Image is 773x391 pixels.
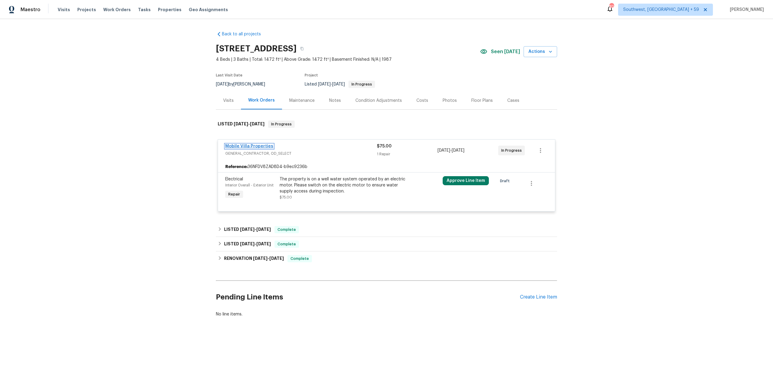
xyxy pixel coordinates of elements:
span: [DATE] [240,242,255,246]
div: 821 [609,4,614,10]
h2: Pending Line Items [216,283,520,311]
button: Copy Address [297,43,307,54]
span: [DATE] [234,122,248,126]
span: [DATE] [452,148,464,153]
span: 4 Beds | 3 Baths | Total: 1472 ft² | Above Grade: 1472 ft² | Basement Finished: N/A | 1987 [216,57,480,63]
span: [DATE] [216,82,229,86]
span: Project [305,73,318,77]
span: [DATE] [253,256,268,260]
span: Repair [226,191,242,197]
span: In Progress [349,82,374,86]
span: Actions [528,48,552,56]
div: Photos [443,98,457,104]
div: Maintenance [289,98,315,104]
span: Geo Assignments [189,7,228,13]
div: by [PERSON_NAME] [216,81,272,88]
span: GENERAL_CONTRACTOR, OD_SELECT [225,150,377,157]
div: Work Orders [248,97,275,103]
div: Costs [416,98,428,104]
h2: [STREET_ADDRESS] [216,46,297,52]
span: Draft [500,178,512,184]
span: [PERSON_NAME] [727,7,764,13]
span: Southwest, [GEOGRAPHIC_DATA] + 59 [623,7,699,13]
span: In Progress [501,147,524,153]
span: [DATE] [332,82,345,86]
span: Visits [58,7,70,13]
span: - [318,82,345,86]
span: [DATE] [240,227,255,231]
a: Mobile Villa Properties [225,144,273,148]
span: Listed [305,82,375,86]
h6: LISTED [218,121,265,128]
span: [DATE] [256,242,271,246]
a: Back to all projects [216,31,274,37]
span: Electrical [225,177,243,181]
div: Condition Adjustments [355,98,402,104]
span: Complete [275,241,298,247]
span: Work Orders [103,7,131,13]
div: 1 Repair [377,151,438,157]
div: 36NFDV8ZAD8D4-b9ec9236b [218,161,555,172]
span: Last Visit Date [216,73,242,77]
span: Complete [288,256,311,262]
div: Notes [329,98,341,104]
span: [DATE] [438,148,450,153]
span: $75.00 [280,195,292,199]
h6: RENOVATION [224,255,284,262]
span: [DATE] [269,256,284,260]
div: LISTED [DATE]-[DATE]Complete [216,237,557,251]
span: - [240,227,271,231]
div: Visits [223,98,234,104]
span: [DATE] [250,122,265,126]
span: - [240,242,271,246]
div: LISTED [DATE]-[DATE]Complete [216,222,557,237]
span: In Progress [269,121,294,127]
span: Tasks [138,8,151,12]
span: Seen [DATE] [491,49,520,55]
span: $75.00 [377,144,392,148]
div: RENOVATION [DATE]-[DATE]Complete [216,251,557,266]
span: - [438,147,464,153]
div: No line items. [216,311,557,317]
div: Cases [507,98,519,104]
h6: LISTED [224,226,271,233]
span: Complete [275,227,298,233]
span: [DATE] [256,227,271,231]
div: The property is on a well water system operated by an electric motor. Please switch on the electr... [280,176,412,194]
b: Reference: [225,164,248,170]
span: - [253,256,284,260]
button: Approve Line Item [443,176,489,185]
span: Properties [158,7,181,13]
span: Projects [77,7,96,13]
span: - [234,122,265,126]
span: Maestro [21,7,40,13]
div: Create Line Item [520,294,557,300]
div: LISTED [DATE]-[DATE]In Progress [216,115,557,134]
div: Floor Plans [471,98,493,104]
span: [DATE] [318,82,331,86]
h6: LISTED [224,241,271,248]
span: Interior Overall - Exterior Unit [225,183,274,187]
button: Actions [524,46,557,57]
